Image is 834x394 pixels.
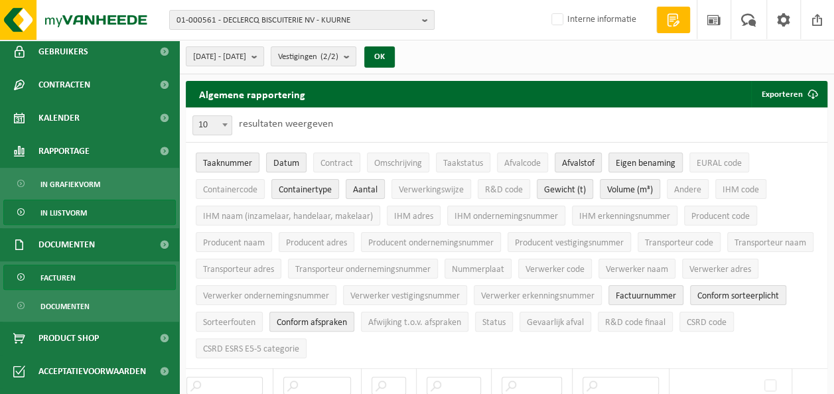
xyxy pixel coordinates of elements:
span: Rapportage [38,135,90,168]
span: Transporteur adres [203,265,274,275]
button: AfvalcodeAfvalcode: Activate to sort [497,153,548,172]
button: Verwerker ondernemingsnummerVerwerker ondernemingsnummer: Activate to sort [196,285,336,305]
button: Volume (m³)Volume (m³): Activate to sort [600,179,660,199]
button: IHM adresIHM adres: Activate to sort [387,206,441,226]
button: Producent adresProducent adres: Activate to sort [279,232,354,252]
span: CSRD ESRS E5-5 categorie [203,344,299,354]
span: Nummerplaat [452,265,504,275]
span: IHM code [723,185,759,195]
span: IHM erkenningsnummer [579,212,670,222]
span: In grafiekvorm [40,172,100,197]
button: Conform afspraken : Activate to sort [269,312,354,332]
button: Conform sorteerplicht : Activate to sort [690,285,786,305]
label: Interne informatie [549,10,636,30]
span: Producent ondernemingsnummer [368,238,494,248]
button: CSRD ESRS E5-5 categorieCSRD ESRS E5-5 categorie: Activate to sort [196,338,307,358]
button: ContainertypeContainertype: Activate to sort [271,179,339,199]
h2: Algemene rapportering [186,81,318,107]
span: Status [482,318,506,328]
span: Gebruikers [38,35,88,68]
span: Verwerkingswijze [399,185,464,195]
span: Eigen benaming [616,159,675,168]
a: In grafiekvorm [3,171,176,196]
button: Gewicht (t)Gewicht (t): Activate to sort [537,179,593,199]
button: IHM erkenningsnummerIHM erkenningsnummer: Activate to sort [572,206,677,226]
span: Volume (m³) [607,185,653,195]
span: Factuurnummer [616,291,676,301]
count: (2/2) [320,52,338,61]
span: Verwerker erkenningsnummer [481,291,594,301]
button: Gevaarlijk afval : Activate to sort [520,312,591,332]
span: Documenten [38,228,95,261]
span: 10 [192,115,232,135]
button: Verwerker adresVerwerker adres: Activate to sort [682,259,758,279]
button: VerwerkingswijzeVerwerkingswijze: Activate to sort [391,179,471,199]
button: 01-000561 - DECLERCQ BISCUITERIE NV - KUURNE [169,10,435,30]
button: R&D codeR&amp;D code: Activate to sort [478,179,530,199]
span: Producent adres [286,238,347,248]
a: Facturen [3,265,176,290]
span: Andere [674,185,701,195]
button: Transporteur adresTransporteur adres: Activate to sort [196,259,281,279]
span: Containercode [203,185,257,195]
button: IHM codeIHM code: Activate to sort [715,179,766,199]
span: Producent vestigingsnummer [515,238,624,248]
a: In lijstvorm [3,200,176,225]
button: Producent vestigingsnummerProducent vestigingsnummer: Activate to sort [508,232,631,252]
span: Verwerker vestigingsnummer [350,291,460,301]
button: AfvalstofAfvalstof: Activate to sort [555,153,602,172]
span: 10 [193,116,232,135]
span: IHM adres [394,212,433,222]
span: Verwerker ondernemingsnummer [203,291,329,301]
span: Containertype [279,185,332,195]
button: ContractContract: Activate to sort [313,153,360,172]
button: OK [364,46,395,68]
span: Product Shop [38,322,99,355]
span: CSRD code [687,318,727,328]
button: DatumDatum: Activate to sort [266,153,307,172]
span: IHM naam (inzamelaar, handelaar, makelaar) [203,212,373,222]
button: Verwerker naamVerwerker naam: Activate to sort [598,259,675,279]
button: Vestigingen(2/2) [271,46,356,66]
span: IHM ondernemingsnummer [454,212,558,222]
button: EURAL codeEURAL code: Activate to sort [689,153,749,172]
span: Transporteur ondernemingsnummer [295,265,431,275]
span: Contracten [38,68,90,101]
button: AantalAantal: Activate to sort [346,179,385,199]
button: Transporteur naamTransporteur naam: Activate to sort [727,232,813,252]
button: TaakstatusTaakstatus: Activate to sort [436,153,490,172]
a: Documenten [3,293,176,318]
span: Transporteur naam [734,238,806,248]
button: IHM naam (inzamelaar, handelaar, makelaar)IHM naam (inzamelaar, handelaar, makelaar): Activate to... [196,206,380,226]
button: IHM ondernemingsnummerIHM ondernemingsnummer: Activate to sort [447,206,565,226]
span: Transporteur code [645,238,713,248]
button: Transporteur codeTransporteur code: Activate to sort [638,232,721,252]
button: FactuurnummerFactuurnummer: Activate to sort [608,285,683,305]
button: R&D code finaalR&amp;D code finaal: Activate to sort [598,312,673,332]
button: [DATE] - [DATE] [186,46,264,66]
span: Datum [273,159,299,168]
button: Producent ondernemingsnummerProducent ondernemingsnummer: Activate to sort [361,232,501,252]
button: Afwijking t.o.v. afsprakenAfwijking t.o.v. afspraken: Activate to sort [361,312,468,332]
button: CSRD codeCSRD code: Activate to sort [679,312,734,332]
span: EURAL code [697,159,742,168]
span: Verwerker adres [689,265,751,275]
span: Afvalcode [504,159,541,168]
span: Omschrijving [374,159,422,168]
button: Producent naamProducent naam: Activate to sort [196,232,272,252]
span: Facturen [40,265,76,291]
button: NummerplaatNummerplaat: Activate to sort [445,259,512,279]
span: Afwijking t.o.v. afspraken [368,318,461,328]
button: Exporteren [751,81,826,107]
span: Documenten [40,294,90,319]
button: Verwerker vestigingsnummerVerwerker vestigingsnummer: Activate to sort [343,285,467,305]
span: Kalender [38,101,80,135]
span: 01-000561 - DECLERCQ BISCUITERIE NV - KUURNE [176,11,417,31]
span: Contract [320,159,353,168]
button: Verwerker erkenningsnummerVerwerker erkenningsnummer: Activate to sort [474,285,602,305]
span: Sorteerfouten [203,318,255,328]
span: Acceptatievoorwaarden [38,355,146,388]
button: ContainercodeContainercode: Activate to sort [196,179,265,199]
span: R&D code [485,185,523,195]
span: Conform afspraken [277,318,347,328]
